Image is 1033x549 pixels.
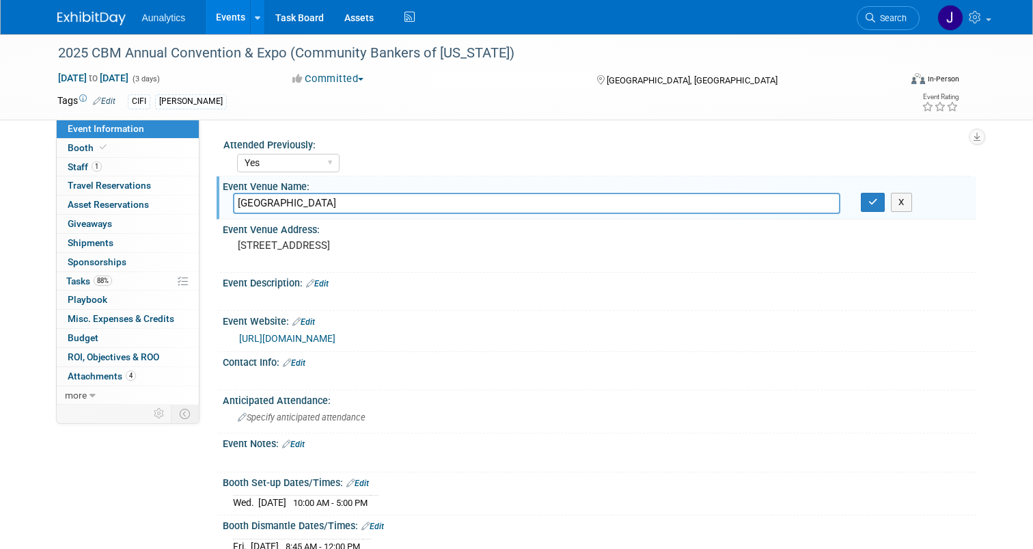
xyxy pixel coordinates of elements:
td: Toggle Event Tabs [171,405,199,423]
td: Wed. [233,496,258,510]
a: Sponsorships [57,253,199,271]
span: Asset Reservations [68,199,149,210]
span: Specify anticipated attendance [238,412,366,423]
a: Edit [346,479,369,488]
div: Event Website: [223,311,976,329]
span: Misc. Expenses & Credits [68,313,174,324]
div: Event Description: [223,273,976,291]
span: Event Information [68,123,144,134]
a: Search [857,6,920,30]
a: Misc. Expenses & Credits [57,310,199,328]
div: Attended Previously: [223,135,970,152]
span: Booth [68,142,109,153]
span: [GEOGRAPHIC_DATA], [GEOGRAPHIC_DATA] [607,75,777,85]
div: Event Venue Address: [223,219,976,237]
span: 1 [92,161,102,172]
a: Travel Reservations [57,176,199,195]
a: Edit [292,317,315,327]
div: Event Rating [922,94,959,101]
a: Edit [93,96,115,106]
span: Playbook [68,294,107,305]
a: Edit [306,279,329,289]
span: Tasks [66,276,112,286]
a: Playbook [57,291,199,309]
span: Aunalytics [142,12,186,23]
span: Travel Reservations [68,180,151,191]
a: Asset Reservations [57,196,199,214]
a: ROI, Objectives & ROO [57,348,199,366]
div: 2025 CBM Annual Convention & Expo (Community Bankers of [US_STATE]) [53,41,883,66]
img: ExhibitDay [57,12,126,25]
a: Shipments [57,234,199,252]
a: more [57,386,199,405]
a: Tasks88% [57,272,199,291]
div: [PERSON_NAME] [155,94,227,109]
span: to [87,72,100,83]
span: Staff [68,161,102,172]
td: Personalize Event Tab Strip [148,405,171,423]
span: Attachments [68,371,136,381]
div: In-Person [927,74,959,84]
td: [DATE] [258,496,286,510]
a: Budget [57,329,199,347]
div: CIFI [128,94,150,109]
span: 4 [126,371,136,381]
span: Sponsorships [68,256,126,267]
div: Event Format [826,71,959,92]
span: [DATE] [DATE] [57,72,129,84]
span: Giveaways [68,218,112,229]
span: more [65,390,87,401]
button: Committed [288,72,369,86]
div: Contact Info: [223,352,976,370]
a: Attachments4 [57,367,199,386]
td: Tags [57,94,115,109]
div: Event Notes: [223,433,976,451]
pre: [STREET_ADDRESS] [238,239,522,252]
div: Event Venue Name: [223,176,976,193]
span: ROI, Objectives & ROO [68,351,159,362]
span: Shipments [68,237,113,248]
span: (3 days) [131,75,160,83]
a: Event Information [57,120,199,138]
div: Booth Set-up Dates/Times: [223,472,976,490]
a: Staff1 [57,158,199,176]
span: Budget [68,332,98,343]
span: Search [875,13,907,23]
span: 10:00 AM - 5:00 PM [293,498,368,508]
a: Giveaways [57,215,199,233]
a: Edit [361,522,384,531]
a: Edit [282,440,305,449]
a: Booth [57,139,199,157]
a: [URL][DOMAIN_NAME] [239,333,335,344]
img: Format-Inperson.png [911,73,925,84]
img: Julie Grisanti-Cieslak [937,5,963,31]
span: 88% [94,276,112,286]
button: X [891,193,912,212]
div: Booth Dismantle Dates/Times: [223,515,976,533]
a: Edit [283,358,305,368]
i: Booth reservation complete [100,144,107,151]
div: Anticipated Attendance: [223,390,976,407]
